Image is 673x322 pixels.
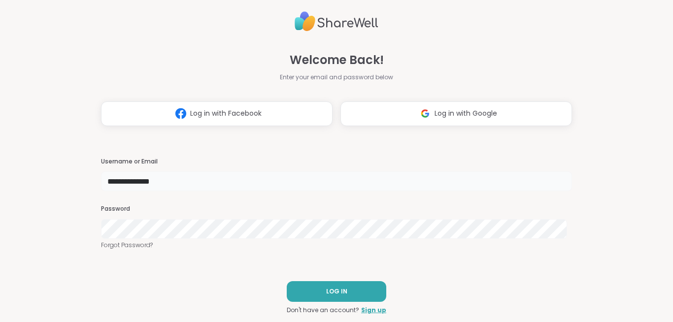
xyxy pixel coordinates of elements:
span: Log in with Google [435,108,497,119]
span: Welcome Back! [290,51,384,69]
a: Forgot Password? [101,241,572,250]
img: ShareWell Logo [295,7,378,35]
span: LOG IN [326,287,347,296]
a: Sign up [361,306,386,315]
span: Log in with Facebook [190,108,262,119]
h3: Username or Email [101,158,572,166]
span: Enter your email and password below [280,73,393,82]
button: LOG IN [287,281,386,302]
img: ShareWell Logomark [416,104,435,123]
span: Don't have an account? [287,306,359,315]
h3: Password [101,205,572,213]
button: Log in with Google [340,101,572,126]
img: ShareWell Logomark [171,104,190,123]
button: Log in with Facebook [101,101,333,126]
